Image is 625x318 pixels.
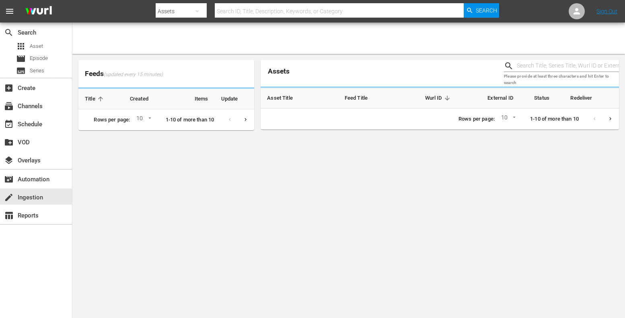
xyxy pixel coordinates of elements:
[94,116,130,124] p: Rows per page:
[267,94,303,102] span: Asset Title
[504,73,619,86] p: Please provide at least three characters and hit Enter to search
[4,28,14,37] span: Search
[564,88,619,109] th: Redeliver
[85,95,106,103] span: Title
[458,115,495,123] p: Rows per page:
[104,72,163,78] span: (updated every 15 minutes)
[4,119,14,129] span: Schedule
[16,66,26,76] span: Series
[130,95,159,103] span: Created
[30,42,43,50] span: Asset
[166,116,214,124] p: 1-10 of more than 10
[215,89,255,109] th: Update
[238,112,253,127] button: Next page
[4,211,14,220] span: Reports
[261,88,619,109] table: sticky table
[5,6,14,16] span: menu
[19,2,58,21] img: ans4CAIJ8jUAAAAAAAAAAAAAAAAAAAAAAAAgQb4GAAAAAAAAAAAAAAAAAAAAAAAAJMjXAAAAAAAAAAAAAAAAAAAAAAAAgAT5G...
[30,54,48,62] span: Episode
[596,8,617,14] a: Sign Out
[602,111,618,127] button: Next page
[498,113,517,125] div: 10
[4,193,14,202] span: Ingestion
[179,89,215,109] th: Items
[16,41,26,51] span: Asset
[338,88,395,109] th: Feed Title
[4,137,14,147] span: VOD
[520,88,564,109] th: Status
[78,67,254,80] span: Feeds
[78,89,254,109] table: sticky table
[476,3,497,18] span: Search
[268,67,290,75] span: Assets
[4,83,14,93] span: Create
[16,54,26,64] span: Episode
[133,114,152,126] div: 10
[464,3,499,18] button: Search
[517,60,619,72] input: Search Title, Series Title, Wurl ID or External ID
[425,94,452,102] span: Wurl ID
[4,174,14,184] span: Automation
[30,67,44,75] span: Series
[459,88,520,109] th: External ID
[4,101,14,111] span: Channels
[530,115,579,123] p: 1-10 of more than 10
[4,156,14,165] span: Overlays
